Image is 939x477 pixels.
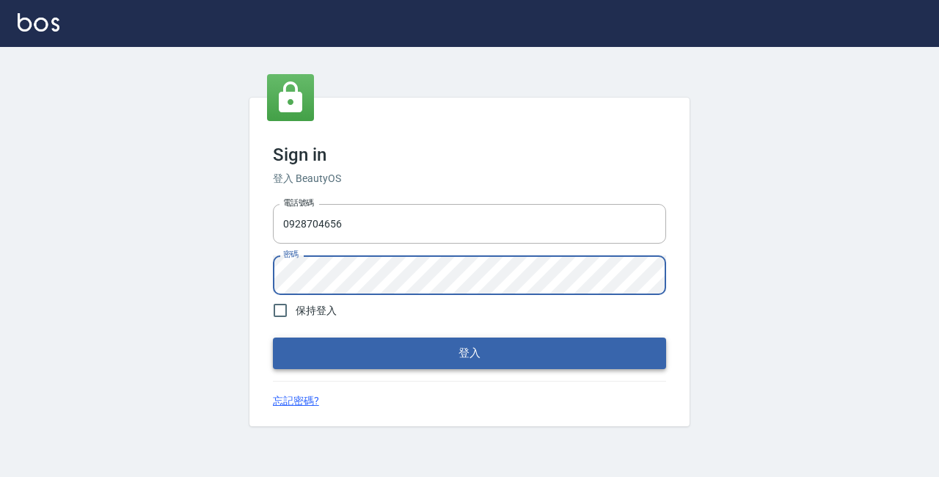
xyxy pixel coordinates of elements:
[273,393,319,409] a: 忘記密碼?
[273,145,666,165] h3: Sign in
[18,13,59,32] img: Logo
[273,338,666,368] button: 登入
[283,197,314,208] label: 電話號碼
[296,303,337,318] span: 保持登入
[283,249,299,260] label: 密碼
[273,171,666,186] h6: 登入 BeautyOS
